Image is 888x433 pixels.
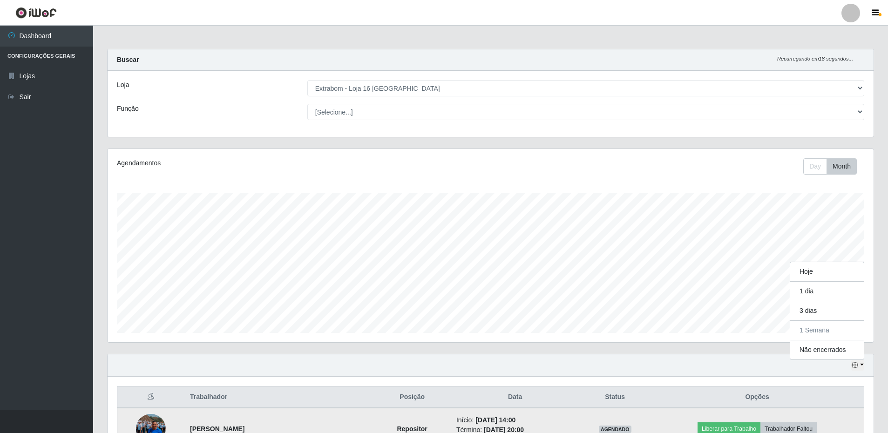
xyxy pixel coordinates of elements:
[117,104,139,114] label: Função
[803,158,827,175] button: Day
[790,301,864,321] button: 3 dias
[475,416,515,424] time: [DATE] 14:00
[777,56,853,61] i: Recarregando em 18 segundos...
[790,340,864,359] button: Não encerrados
[790,321,864,340] button: 1 Semana
[579,386,651,408] th: Status
[184,386,373,408] th: Trabalhador
[451,386,579,408] th: Data
[456,415,574,425] li: Início:
[790,282,864,301] button: 1 dia
[803,158,864,175] div: Toolbar with button groups
[397,425,427,433] strong: Repositor
[117,80,129,90] label: Loja
[827,158,857,175] button: Month
[117,56,139,63] strong: Buscar
[790,262,864,282] button: Hoje
[117,158,420,168] div: Agendamentos
[651,386,864,408] th: Opções
[373,386,451,408] th: Posição
[190,425,244,433] strong: [PERSON_NAME]
[15,7,57,19] img: CoreUI Logo
[599,426,631,433] span: AGENDADO
[803,158,857,175] div: First group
